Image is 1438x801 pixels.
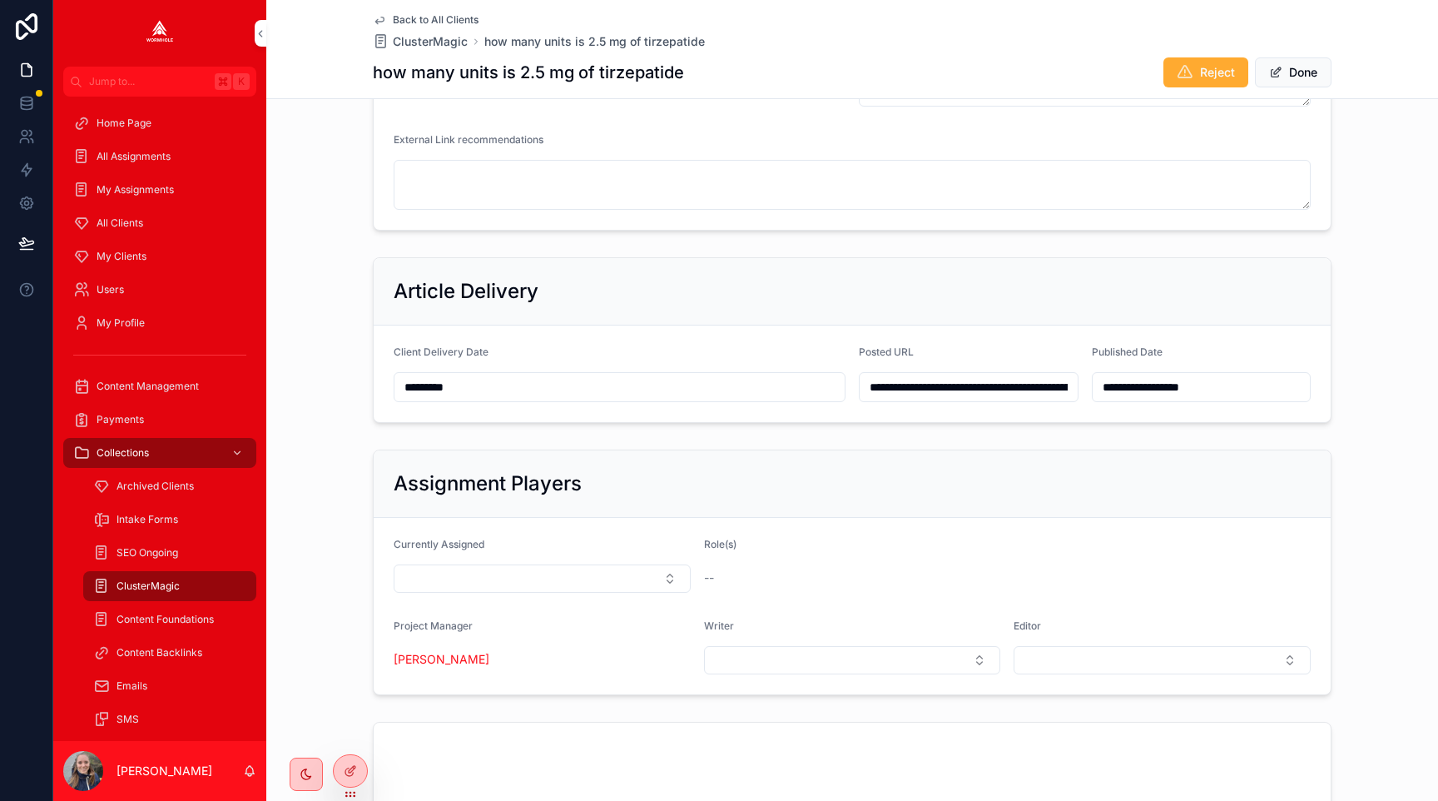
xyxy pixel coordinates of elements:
[97,316,145,330] span: My Profile
[83,671,256,701] a: Emails
[117,546,178,560] span: SEO Ongoing
[704,538,736,550] span: Role(s)
[394,651,489,668] a: [PERSON_NAME]
[394,619,473,632] span: Project Manager
[97,380,199,393] span: Content Management
[63,438,256,468] a: Collections
[83,538,256,568] a: SEO Ongoing
[1014,646,1311,674] button: Select Button
[1255,57,1331,87] button: Done
[117,646,202,659] span: Content Backlinks
[97,183,174,197] span: My Assignments
[97,283,124,296] span: Users
[117,613,214,626] span: Content Foundations
[83,704,256,734] a: SMS
[63,67,256,97] button: Jump to...K
[704,619,734,632] span: Writer
[394,278,538,305] h2: Article Delivery
[393,33,468,50] span: ClusterMagic
[63,275,256,305] a: Users
[97,413,144,426] span: Payments
[63,405,256,435] a: Payments
[83,604,256,634] a: Content Foundations
[97,250,146,263] span: My Clients
[83,505,256,535] a: Intake Forms
[83,571,256,601] a: ClusterMagic
[1163,57,1248,87] button: Reject
[484,33,705,50] a: how many units is 2.5 mg of tirzepatide
[97,150,171,163] span: All Assignments
[97,216,143,230] span: All Clients
[89,75,208,88] span: Jump to...
[146,20,173,47] img: App logo
[117,713,139,726] span: SMS
[1092,346,1163,358] span: Published Date
[83,638,256,668] a: Content Backlinks
[97,117,151,130] span: Home Page
[117,513,178,526] span: Intake Forms
[63,241,256,271] a: My Clients
[704,646,1001,674] button: Select Button
[393,13,479,27] span: Back to All Clients
[1200,64,1235,81] span: Reject
[97,446,149,460] span: Collections
[63,308,256,338] a: My Profile
[235,75,248,88] span: K
[63,175,256,205] a: My Assignments
[373,33,468,50] a: ClusterMagic
[117,480,194,493] span: Archived Clients
[1014,619,1041,632] span: Editor
[394,470,582,497] h2: Assignment Players
[63,208,256,238] a: All Clients
[394,538,484,550] span: Currently Assigned
[63,142,256,172] a: All Assignments
[394,565,691,593] button: Select Button
[394,133,543,146] span: External Link recommendations
[117,679,147,693] span: Emails
[373,13,479,27] a: Back to All Clients
[373,61,684,84] h1: how many units is 2.5 mg of tirzepatide
[704,570,714,586] span: --
[117,763,212,779] p: [PERSON_NAME]
[53,97,266,741] div: scrollable content
[859,346,914,358] span: Posted URL
[63,108,256,138] a: Home Page
[63,371,256,401] a: Content Management
[394,346,488,358] span: Client Delivery Date
[117,580,180,593] span: ClusterMagic
[83,471,256,501] a: Archived Clients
